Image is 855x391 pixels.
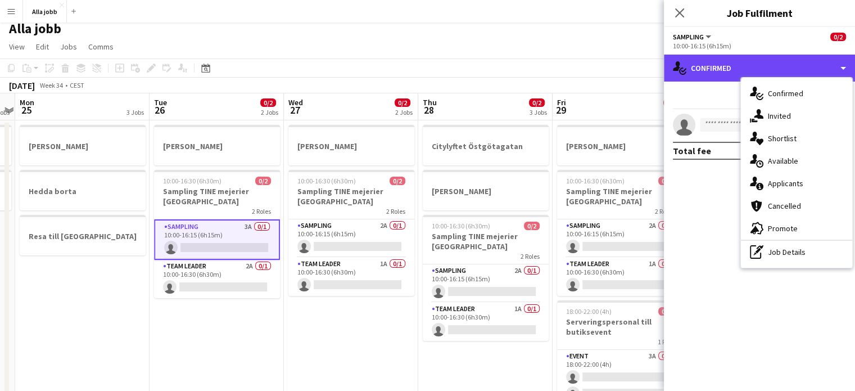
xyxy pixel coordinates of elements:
[20,215,146,255] app-job-card: Resa till [GEOGRAPHIC_DATA]
[152,104,167,116] span: 26
[658,338,674,346] span: 1 Role
[288,125,414,165] app-job-card: [PERSON_NAME]
[557,125,683,165] app-job-card: [PERSON_NAME]
[741,150,852,172] div: Available
[20,97,34,107] span: Mon
[830,33,846,41] span: 0/2
[741,82,852,105] div: Confirmed
[555,104,566,116] span: 29
[664,6,855,20] h3: Job Fulfilment
[255,177,271,185] span: 0/2
[423,231,549,251] h3: Sampling TINE mejerier [GEOGRAPHIC_DATA]
[557,186,683,206] h3: Sampling TINE mejerier [GEOGRAPHIC_DATA]
[88,42,114,52] span: Comms
[20,125,146,165] div: [PERSON_NAME]
[297,177,356,185] span: 10:00-16:30 (6h30m)
[20,186,146,196] h3: Hedda borta
[261,108,278,116] div: 2 Jobs
[154,219,280,260] app-card-role: Sampling3A0/110:00-16:15 (6h15m)
[423,186,549,196] h3: [PERSON_NAME]
[260,98,276,107] span: 0/2
[557,258,683,296] app-card-role: Team Leader1A0/110:00-16:30 (6h30m)
[395,108,413,116] div: 2 Jobs
[154,170,280,298] app-job-card: 10:00-16:30 (6h30m)0/2Sampling TINE mejerier [GEOGRAPHIC_DATA]2 RolesSampling3A0/110:00-16:15 (6h...
[56,39,82,54] a: Jobs
[655,207,674,215] span: 2 Roles
[557,219,683,258] app-card-role: Sampling2A0/110:00-16:15 (6h15m)
[658,307,674,316] span: 0/2
[9,80,35,91] div: [DATE]
[20,141,146,151] h3: [PERSON_NAME]
[566,177,625,185] span: 10:00-16:30 (6h30m)
[70,81,84,89] div: CEST
[673,145,711,156] div: Total fee
[287,104,303,116] span: 27
[154,97,167,107] span: Tue
[557,317,683,337] h3: Serveringspersonal till butiksevent
[37,81,65,89] span: Week 34
[663,98,679,107] span: 0/4
[4,39,29,54] a: View
[60,42,77,52] span: Jobs
[154,125,280,165] app-job-card: [PERSON_NAME]
[288,141,414,151] h3: [PERSON_NAME]
[163,177,221,185] span: 10:00-16:30 (6h30m)
[288,258,414,296] app-card-role: Team Leader1A0/110:00-16:30 (6h30m)
[126,108,144,116] div: 3 Jobs
[432,222,490,230] span: 10:00-16:30 (6h30m)
[423,215,549,341] app-job-card: 10:00-16:30 (6h30m)0/2Sampling TINE mejerier [GEOGRAPHIC_DATA]2 RolesSampling2A0/110:00-16:15 (6h...
[20,231,146,241] h3: Resa till [GEOGRAPHIC_DATA]
[386,207,405,215] span: 2 Roles
[252,207,271,215] span: 2 Roles
[673,33,713,41] button: Sampling
[658,177,674,185] span: 0/2
[20,170,146,210] app-job-card: Hedda borta
[741,217,852,240] div: Promote
[423,170,549,210] app-job-card: [PERSON_NAME]
[741,172,852,195] div: Applicants
[557,141,683,151] h3: [PERSON_NAME]
[390,177,405,185] span: 0/2
[154,260,280,298] app-card-role: Team Leader2A0/110:00-16:30 (6h30m)
[530,108,547,116] div: 3 Jobs
[288,170,414,296] app-job-card: 10:00-16:30 (6h30m)0/2Sampling TINE mejerier [GEOGRAPHIC_DATA]2 RolesSampling2A0/110:00-16:15 (6h...
[395,98,410,107] span: 0/2
[18,104,34,116] span: 25
[423,264,549,303] app-card-role: Sampling2A0/110:00-16:15 (6h15m)
[566,307,612,316] span: 18:00-22:00 (4h)
[31,39,53,54] a: Edit
[529,98,545,107] span: 0/2
[673,33,704,41] span: Sampling
[557,97,566,107] span: Fri
[154,141,280,151] h3: [PERSON_NAME]
[741,241,852,263] div: Job Details
[9,20,61,37] h1: Alla jobb
[521,252,540,260] span: 2 Roles
[557,170,683,296] app-job-card: 10:00-16:30 (6h30m)0/2Sampling TINE mejerier [GEOGRAPHIC_DATA]2 RolesSampling2A0/110:00-16:15 (6h...
[36,42,49,52] span: Edit
[421,104,437,116] span: 28
[423,125,549,165] div: Citylyftet Östgötagatan
[741,105,852,127] div: Invited
[423,303,549,341] app-card-role: Team Leader1A0/110:00-16:30 (6h30m)
[423,97,437,107] span: Thu
[423,141,549,151] h3: Citylyftet Östgötagatan
[154,186,280,206] h3: Sampling TINE mejerier [GEOGRAPHIC_DATA]
[673,42,846,50] div: 10:00-16:15 (6h15m)
[9,42,25,52] span: View
[84,39,118,54] a: Comms
[288,97,303,107] span: Wed
[288,219,414,258] app-card-role: Sampling2A0/110:00-16:15 (6h15m)
[741,127,852,150] div: Shortlist
[741,195,852,217] div: Cancelled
